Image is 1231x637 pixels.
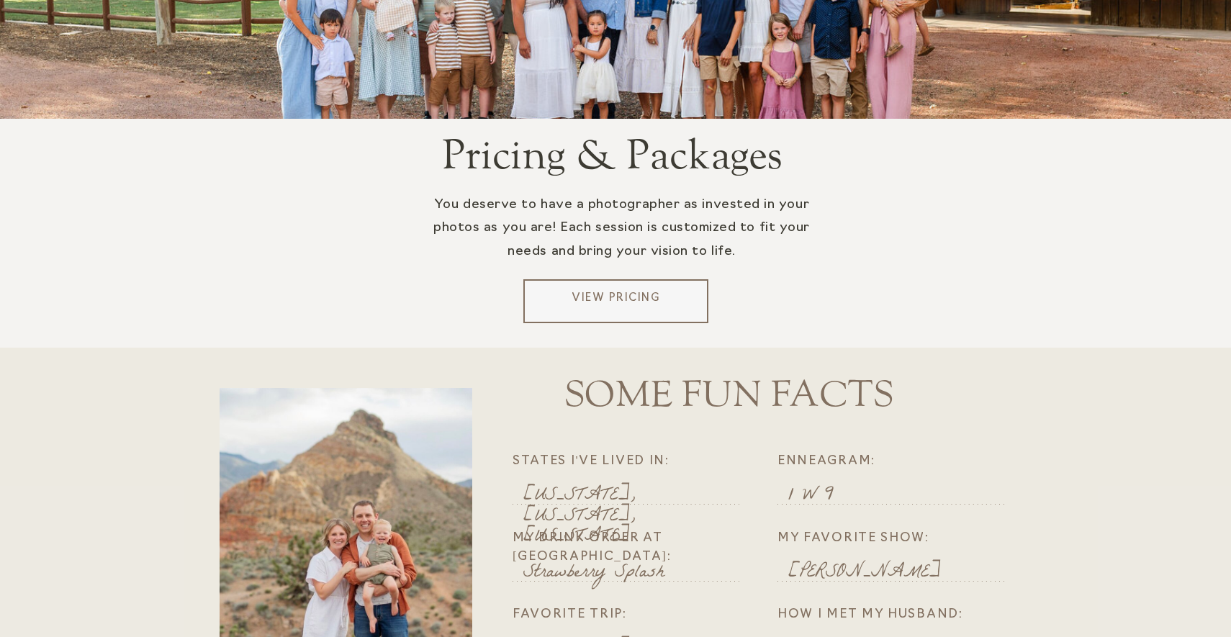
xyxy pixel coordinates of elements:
p: [PERSON_NAME] [788,564,1011,581]
p: [US_STATE], [US_STATE], [US_STATE] [523,487,747,504]
h2: Pricing & Packages [431,133,793,180]
p: Favorite Trip: [513,605,757,627]
p: Enneagram: [777,452,1022,474]
p: How I met my husband: [777,605,1022,627]
p: You deserve to have a photographer as invested in your photos as you are! Each session is customi... [412,194,831,285]
a: View Pricing [529,291,703,312]
h1: SOME FUN FACTS [508,373,950,402]
p: Strawberry Splash [523,564,747,581]
p: My favorite Show: [777,529,1022,551]
p: 1 W 9 [788,487,1011,504]
p: My drink order at [GEOGRAPHIC_DATA]: [513,529,757,551]
p: States I've lived IN: [513,452,757,474]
